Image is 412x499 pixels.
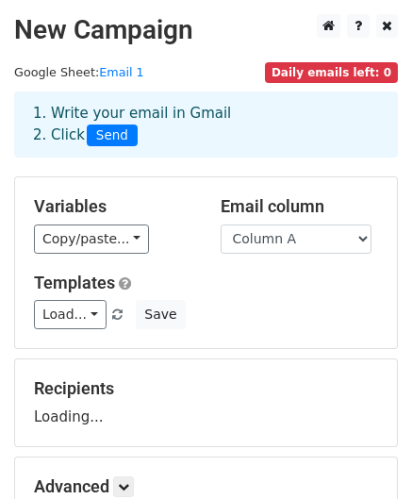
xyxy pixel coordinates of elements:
a: Daily emails left: 0 [265,65,398,79]
h5: Variables [34,196,192,217]
div: Loading... [34,378,378,427]
span: Send [87,125,138,147]
h5: Email column [221,196,379,217]
h5: Advanced [34,476,378,497]
a: Templates [34,273,115,292]
h5: Recipients [34,378,378,399]
button: Save [136,300,185,329]
small: Google Sheet: [14,65,144,79]
h2: New Campaign [14,14,398,46]
div: 1. Write your email in Gmail 2. Click [19,103,393,146]
a: Email 1 [99,65,144,79]
span: Daily emails left: 0 [265,62,398,83]
a: Copy/paste... [34,225,149,254]
a: Load... [34,300,107,329]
